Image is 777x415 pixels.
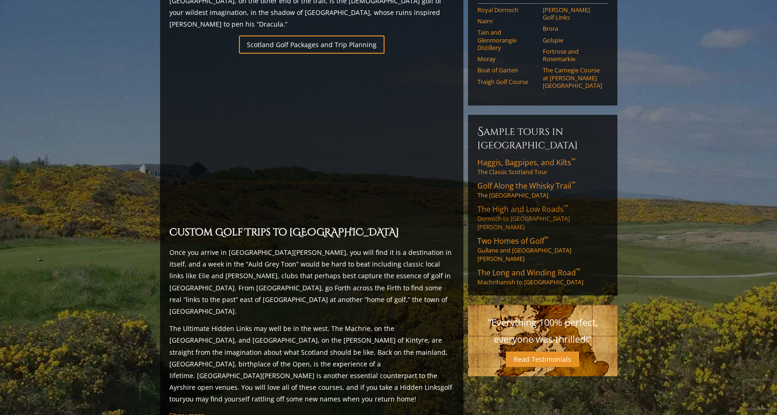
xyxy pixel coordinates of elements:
[169,323,454,405] p: The Ultimate Hidden Links may well be in the west. The Machrie, on the [GEOGRAPHIC_DATA], and [GE...
[477,6,537,14] a: Royal Dornoch
[477,157,608,176] a: Haggis, Bagpipes, and Kilts™The Classic Scotland Tour
[477,124,608,152] h6: Sample Tours in [GEOGRAPHIC_DATA]
[543,6,602,21] a: [PERSON_NAME] Golf Links
[576,267,580,274] sup: ™
[169,383,452,403] a: golf tour
[477,267,608,286] a: The Long and Winding Road™Machrihanish to [GEOGRAPHIC_DATA]
[477,55,537,63] a: Moray
[506,352,579,367] a: Read Testimonials
[543,66,602,89] a: The Carnegie Course at [PERSON_NAME][GEOGRAPHIC_DATA]
[477,28,537,51] a: Tain and Glenmorangie Distillery
[477,236,608,263] a: Two Homes of Golf™Gullane and [GEOGRAPHIC_DATA][PERSON_NAME]
[169,59,454,219] iframe: Sir-Nick-favorite-Open-Rota-Venues
[477,66,537,74] a: Boat of Garten
[564,203,568,211] sup: ™
[477,17,537,25] a: Nairn
[477,236,548,246] span: Two Homes of Golf
[477,78,537,85] a: Traigh Golf Course
[169,225,454,241] h2: Custom Golf Trips to [GEOGRAPHIC_DATA]
[477,181,575,191] span: Golf Along the Whisky Trail
[571,156,575,164] sup: ™
[543,36,602,44] a: Golspie
[477,314,608,348] p: "Everything 100% perfect, everyone was thrilled!"
[477,157,575,168] span: Haggis, Bagpipes, and Kilts
[571,180,575,188] sup: ™
[169,246,454,317] p: Once you arrive in [GEOGRAPHIC_DATA][PERSON_NAME], you will find it is a destination in itself, a...
[477,267,580,278] span: The Long and Winding Road
[477,204,568,214] span: The High and Low Roads
[239,35,385,54] a: Scotland Golf Packages and Trip Planning
[477,181,608,199] a: Golf Along the Whisky Trail™The [GEOGRAPHIC_DATA]
[544,235,548,243] sup: ™
[477,204,608,231] a: The High and Low Roads™Dornoch to [GEOGRAPHIC_DATA][PERSON_NAME]
[543,25,602,32] a: Brora
[543,48,602,63] a: Fortrose and Rosemarkie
